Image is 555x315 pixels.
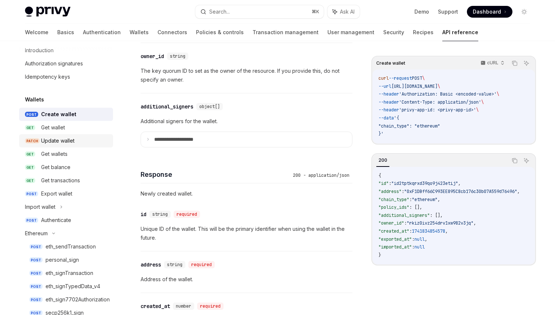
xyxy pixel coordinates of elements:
[378,236,412,242] span: "exported_at"
[517,189,520,194] span: ,
[312,9,319,15] span: ⌘ K
[476,107,479,113] span: \
[378,75,389,81] span: curl
[404,220,407,226] span: :
[481,99,484,105] span: \
[29,284,43,289] span: POST
[25,138,40,144] span: PATCH
[473,8,501,15] span: Dashboard
[430,212,443,218] span: : [],
[412,244,414,250] span: :
[41,136,75,145] div: Update wallet
[391,180,458,186] span: "id2tptkqrxd39qo9j423etij"
[438,8,458,15] a: Support
[458,180,461,186] span: ,
[174,211,200,218] div: required
[209,7,230,16] div: Search...
[404,189,517,194] span: "0xF1DBff66C993EE895C8cb176c30b07A559d76496"
[141,103,193,110] div: additional_signers
[445,228,448,234] span: ,
[46,255,79,264] div: personal_sign
[327,5,360,18] button: Ask AI
[25,178,35,183] span: GET
[176,303,191,309] span: number
[414,244,425,250] span: null
[394,115,399,121] span: '{
[290,172,352,179] div: 200 - application/json
[141,211,146,218] div: id
[378,83,391,89] span: --url
[378,115,394,121] span: --data
[510,58,519,68] button: Copy the contents from the code block
[399,91,497,97] span: 'Authorization: Basic <encoded-value>'
[378,228,409,234] span: "created_at"
[378,252,381,258] span: }
[378,197,409,203] span: "chain_type"
[25,191,38,197] span: POST
[383,24,404,41] a: Security
[25,95,44,104] h5: Wallets
[378,220,404,226] span: "owner_id"
[46,295,110,304] div: eth_sign7702Authorization
[402,189,404,194] span: :
[19,121,113,134] a: GETGet wallet
[41,150,68,158] div: Get wallets
[141,225,352,242] p: Unique ID of the wallet. This will be the primary identifier when using the wallet in the future.
[378,180,389,186] span: "id"
[422,75,425,81] span: \
[41,189,72,198] div: Export wallet
[141,117,352,126] p: Additional signers for the wallet.
[25,151,35,157] span: GET
[141,169,290,179] h4: Response
[25,218,38,223] span: POST
[25,7,70,17] img: light logo
[25,112,38,117] span: POST
[497,91,499,97] span: \
[19,280,113,293] a: POSTeth_signTypedData_v4
[407,220,474,226] span: "rkiz0ivz254drv1xw982v3jq"
[19,134,113,147] a: PATCHUpdate wallet
[25,72,70,81] div: Idempotency keys
[188,261,215,268] div: required
[19,147,113,161] a: GETGet wallets
[141,261,161,268] div: address
[389,180,391,186] span: :
[409,197,412,203] span: :
[25,24,48,41] a: Welcome
[41,123,65,132] div: Get wallet
[157,24,187,41] a: Connectors
[57,24,74,41] a: Basics
[41,110,76,119] div: Create wallet
[409,204,422,210] span: : [],
[412,228,445,234] span: 1741834854578
[412,197,438,203] span: "ethereum"
[141,67,352,84] p: The key quorum ID to set as the owner of the resource. If you provide this, do not specify an owner.
[438,83,440,89] span: \
[474,220,476,226] span: ,
[41,176,80,185] div: Get transactions
[378,204,409,210] span: "policy_ids"
[19,266,113,280] a: POSTeth_signTransaction
[376,60,405,66] span: Create wallet
[19,174,113,187] a: GETGet transactions
[19,293,113,306] a: POSTeth_sign7702Authorization
[25,203,55,211] div: Import wallet
[46,282,100,291] div: eth_signTypedData_v4
[476,57,508,69] button: cURL
[378,173,381,179] span: {
[391,83,438,89] span: [URL][DOMAIN_NAME]
[19,187,113,200] a: POSTExport wallet
[19,253,113,266] a: POSTpersonal_sign
[167,262,182,268] span: string
[438,197,440,203] span: ,
[412,236,414,242] span: :
[378,212,430,218] span: "additional_signers"
[378,123,440,129] span: "chain_type": "ethereum"
[425,236,427,242] span: ,
[152,211,168,217] span: string
[19,57,113,70] a: Authorization signatures
[19,108,113,121] a: POSTCreate wallet
[399,99,481,105] span: 'Content-Type: application/json'
[19,214,113,227] a: POSTAuthenticate
[522,156,531,165] button: Ask AI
